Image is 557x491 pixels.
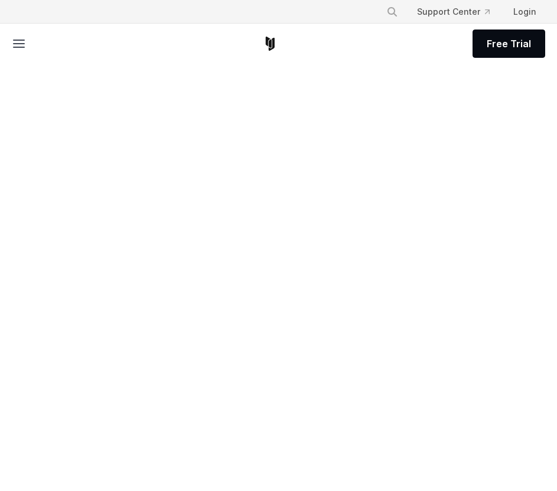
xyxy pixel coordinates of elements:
[473,30,545,58] a: Free Trial
[377,1,545,22] div: Navigation Menu
[263,37,278,51] a: Corellium Home
[504,1,545,22] a: Login
[487,37,531,51] span: Free Trial
[408,1,499,22] a: Support Center
[382,1,403,22] button: Search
